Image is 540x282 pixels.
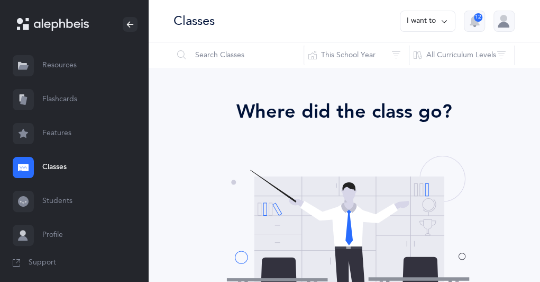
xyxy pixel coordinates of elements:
div: Where did the class go? [178,98,510,126]
input: Search Classes [173,42,304,68]
button: This School Year [304,42,409,68]
button: All Curriculum Levels [409,42,515,68]
button: I want to [400,11,455,32]
button: 12 [464,11,485,32]
div: Classes [173,12,215,30]
span: Support [29,258,56,268]
div: 12 [474,13,482,22]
